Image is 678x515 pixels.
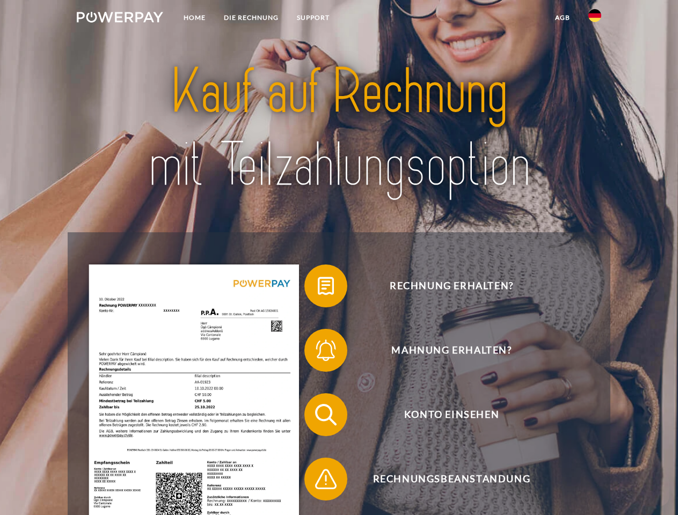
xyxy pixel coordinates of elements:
a: SUPPORT [288,8,339,27]
span: Rechnungsbeanstandung [320,458,583,501]
img: title-powerpay_de.svg [103,51,575,205]
button: Rechnungsbeanstandung [304,458,584,501]
span: Konto einsehen [320,393,583,436]
img: qb_search.svg [312,401,339,428]
img: logo-powerpay-white.svg [77,12,163,23]
button: Mahnung erhalten? [304,329,584,372]
span: Mahnung erhalten? [320,329,583,372]
button: Konto einsehen [304,393,584,436]
a: Home [174,8,215,27]
button: Rechnung erhalten? [304,264,584,307]
iframe: Button to launch messaging window [635,472,669,506]
img: qb_bill.svg [312,273,339,299]
a: agb [546,8,579,27]
span: Rechnung erhalten? [320,264,583,307]
a: DIE RECHNUNG [215,8,288,27]
img: de [588,9,601,22]
img: qb_warning.svg [312,466,339,492]
img: qb_bell.svg [312,337,339,364]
